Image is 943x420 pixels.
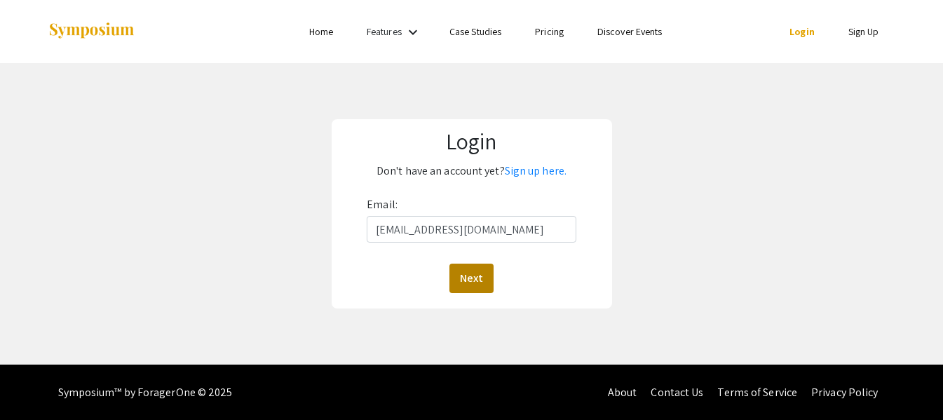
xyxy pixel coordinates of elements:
label: Email: [367,194,398,216]
a: Pricing [535,25,564,38]
button: Next [449,264,494,293]
a: Privacy Policy [811,385,878,400]
a: Sign Up [848,25,879,38]
a: Features [367,25,402,38]
h1: Login [341,128,602,154]
mat-icon: Expand Features list [405,24,421,41]
a: Sign up here. [505,163,567,178]
a: Login [789,25,815,38]
a: Home [309,25,333,38]
iframe: Chat [11,357,60,409]
img: Symposium by ForagerOne [48,22,135,41]
a: Discover Events [597,25,663,38]
a: Contact Us [651,385,703,400]
p: Don't have an account yet? [341,160,602,182]
a: Terms of Service [717,385,797,400]
a: Case Studies [449,25,501,38]
a: About [608,385,637,400]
